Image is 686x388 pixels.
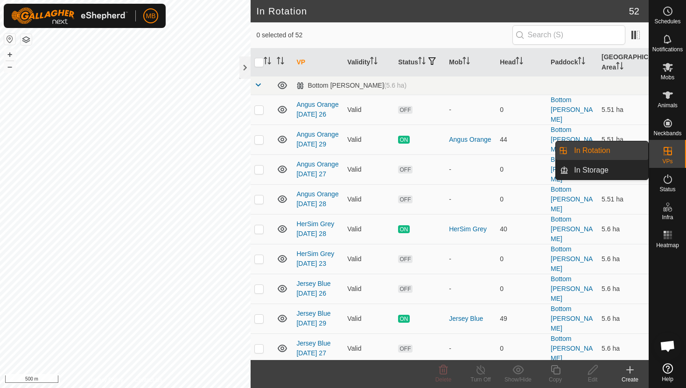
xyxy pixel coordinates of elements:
[598,274,649,304] td: 5.6 ha
[659,187,675,192] span: Status
[649,360,686,386] a: Help
[652,47,683,52] span: Notifications
[11,7,128,24] img: Gallagher Logo
[296,220,334,237] a: HerSim Grey [DATE] 28
[516,58,523,66] p-sorticon: Activate to sort
[654,332,682,360] div: Open chat
[551,305,593,332] a: Bottom [PERSON_NAME]
[418,58,426,66] p-sorticon: Activate to sort
[343,95,394,125] td: Valid
[512,25,625,45] input: Search (S)
[343,274,394,304] td: Valid
[256,6,629,17] h2: In Rotation
[398,166,412,173] span: OFF
[449,284,492,294] div: -
[629,4,639,18] span: 52
[4,34,15,45] button: Reset Map
[449,224,492,234] div: HerSim Grey
[496,95,547,125] td: 0
[551,275,593,302] a: Bottom [PERSON_NAME]
[551,215,593,242] a: Bottom [PERSON_NAME]
[296,190,338,208] a: Angus Orange [DATE] 28
[449,344,492,353] div: -
[343,304,394,333] td: Valid
[462,58,470,66] p-sorticon: Activate to sort
[343,154,394,184] td: Valid
[296,82,406,90] div: Bottom [PERSON_NAME]
[661,75,674,80] span: Mobs
[296,131,338,148] a: Angus Orange [DATE] 29
[398,285,412,293] span: OFF
[568,141,648,160] a: In Rotation
[343,184,394,214] td: Valid
[449,254,492,264] div: -
[551,335,593,362] a: Bottom [PERSON_NAME]
[134,376,162,384] a: Contact Us
[574,375,611,384] div: Edit
[653,131,681,136] span: Neckbands
[398,136,409,144] span: ON
[551,156,593,183] a: Bottom [PERSON_NAME]
[449,165,492,174] div: -
[496,184,547,214] td: 0
[293,48,343,76] th: VP
[296,310,330,327] a: Jersey Blue [DATE] 29
[598,95,649,125] td: 5.51 ha
[296,160,338,178] a: Angus Orange [DATE] 27
[146,11,156,21] span: MB
[398,345,412,353] span: OFF
[296,280,330,297] a: Jersey Blue [DATE] 26
[496,274,547,304] td: 0
[662,215,673,220] span: Infra
[496,214,547,244] td: 40
[598,184,649,214] td: 5.51 ha
[496,48,547,76] th: Head
[496,125,547,154] td: 44
[449,105,492,115] div: -
[547,48,598,76] th: Paddock
[343,244,394,274] td: Valid
[574,145,610,156] span: In Rotation
[343,333,394,363] td: Valid
[256,30,512,40] span: 0 selected of 52
[598,304,649,333] td: 5.6 ha
[398,255,412,263] span: OFF
[496,244,547,274] td: 0
[616,63,623,71] p-sorticon: Activate to sort
[394,48,445,76] th: Status
[296,101,338,118] a: Angus Orange [DATE] 26
[537,375,574,384] div: Copy
[496,154,547,184] td: 0
[398,225,409,233] span: ON
[598,214,649,244] td: 5.6 ha
[656,242,679,248] span: Heatmap
[445,48,496,76] th: Mob
[662,376,673,382] span: Help
[551,245,593,272] a: Bottom [PERSON_NAME]
[384,82,406,89] span: (5.6 ha)
[277,58,284,66] p-sorticon: Activate to sort
[462,375,499,384] div: Turn Off
[611,375,649,384] div: Create
[598,125,649,154] td: 5.51 ha
[496,333,547,363] td: 0
[658,103,678,108] span: Animals
[343,48,394,76] th: Validity
[4,61,15,72] button: –
[4,49,15,60] button: +
[654,19,680,24] span: Schedules
[296,339,330,357] a: Jersey Blue [DATE] 27
[449,194,492,204] div: -
[556,161,648,180] li: In Storage
[89,376,124,384] a: Privacy Policy
[598,333,649,363] td: 5.6 ha
[598,244,649,274] td: 5.6 ha
[449,314,492,324] div: Jersey Blue
[551,126,593,153] a: Bottom [PERSON_NAME]
[499,375,537,384] div: Show/Hide
[574,165,609,176] span: In Storage
[398,106,412,114] span: OFF
[296,250,334,267] a: HerSim Grey [DATE] 23
[551,186,593,213] a: Bottom [PERSON_NAME]
[343,125,394,154] td: Valid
